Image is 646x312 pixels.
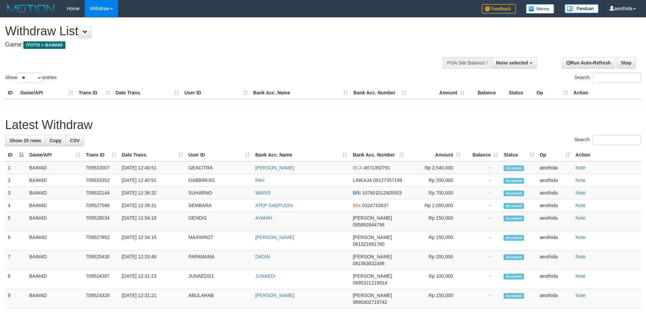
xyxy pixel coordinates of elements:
td: Rp 150,000 [407,212,463,231]
a: Note [575,215,586,221]
span: Copy 0895402719742 to clipboard [353,299,387,305]
th: User ID: activate to sort column ascending [186,149,253,161]
span: Copy 081563832488 to clipboard [353,261,384,266]
td: - [463,174,501,187]
a: Show 25 rows [5,135,45,146]
th: Game/API [18,87,76,99]
img: MOTION_logo.png [5,3,57,14]
td: GEACITRA [186,161,253,174]
a: Note [575,178,586,183]
td: aeothida [537,270,573,289]
td: Rp 150,000 [407,289,463,309]
td: 2 [5,174,26,187]
span: Show 25 rows [9,138,41,143]
th: Action [573,149,641,161]
th: Balance: activate to sort column ascending [463,149,501,161]
th: User ID [182,87,251,99]
td: aeothida [537,161,573,174]
th: Date Trans. [113,87,182,99]
span: None selected [496,60,528,66]
a: ATEP SAEPUDIN [255,203,293,208]
a: AYANIH [255,215,272,221]
td: 1 [5,161,26,174]
td: BAIM4D [26,251,83,270]
span: Accepted [504,165,524,171]
td: [DATE] 12:31:23 [119,270,186,289]
a: [PERSON_NAME] [255,293,294,298]
h1: Withdraw List [5,24,424,38]
td: BAIM4D [26,199,83,212]
a: CSV [65,135,84,146]
img: Button%20Memo.svg [526,4,554,14]
span: Accepted [504,216,524,221]
td: MAXWIN27 [186,231,253,251]
th: Status: activate to sort column ascending [501,149,537,161]
th: Amount [409,87,467,99]
td: [DATE] 12:38:32 [119,187,186,199]
td: - [463,231,501,251]
a: Note [575,165,586,170]
td: - [463,187,501,199]
td: [DATE] 12:40:51 [119,174,186,187]
td: 709533352 [83,174,119,187]
span: Copy 0324733837 to clipboard [362,203,389,208]
span: Copy [50,138,61,143]
td: 709532007 [83,161,119,174]
td: Rp 200,000 [407,174,463,187]
input: Search: [593,73,641,83]
th: Bank Acc. Name: activate to sort column ascending [253,149,350,161]
a: WARIS [255,190,271,196]
a: RIKI [255,178,265,183]
span: ITOTO > BAIM4D [23,41,65,49]
th: Op [534,87,571,99]
td: BAIM4D [26,212,83,231]
td: aeothida [537,212,573,231]
td: - [463,212,501,231]
td: - [463,270,501,289]
a: Note [575,273,586,279]
span: BCA [353,165,362,170]
select: Showentries [17,73,42,83]
td: Rp 200,000 [407,251,463,270]
td: 3 [5,187,26,199]
label: Search: [574,135,641,145]
td: SEMBARA [186,199,253,212]
td: 7 [5,251,26,270]
span: [PERSON_NAME] [353,235,392,240]
td: aeothida [537,289,573,309]
td: BAIM4D [26,231,83,251]
a: Note [575,190,586,196]
td: 709524387 [83,270,119,289]
td: [DATE] 12:34:18 [119,212,186,231]
td: Rp 700,000 [407,187,463,199]
span: Accepted [504,274,524,279]
th: Balance [467,87,506,99]
th: Bank Acc. Number: activate to sort column ascending [350,149,407,161]
td: 709527588 [83,199,119,212]
th: Amount: activate to sort column ascending [407,149,463,161]
a: Note [575,235,586,240]
span: Copy 0895321219914 to clipboard [353,280,387,286]
th: Bank Acc. Number [351,87,409,99]
td: aeothida [537,231,573,251]
td: [DATE] 12:40:51 [119,161,186,174]
a: [PERSON_NAME] [255,165,294,170]
img: Feedback.jpg [482,4,516,14]
span: BRI [353,190,360,196]
span: Accepted [504,293,524,299]
td: Rp 2,540,000 [407,161,463,174]
span: Accepted [504,190,524,196]
span: Accepted [504,178,524,184]
span: Accepted [504,254,524,260]
span: LINKAJA [353,178,372,183]
td: 4 [5,199,26,212]
th: Date Trans.: activate to sort column ascending [119,149,186,161]
h4: Game: [5,41,424,48]
td: BAIM4D [26,187,83,199]
span: Copy 107601012405503 to clipboard [362,190,402,196]
td: [DATE] 12:34:16 [119,231,186,251]
span: [PERSON_NAME] [353,215,392,221]
a: Copy [45,135,66,146]
td: SUHARNO [186,187,253,199]
span: Copy 4971392791 to clipboard [364,165,390,170]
